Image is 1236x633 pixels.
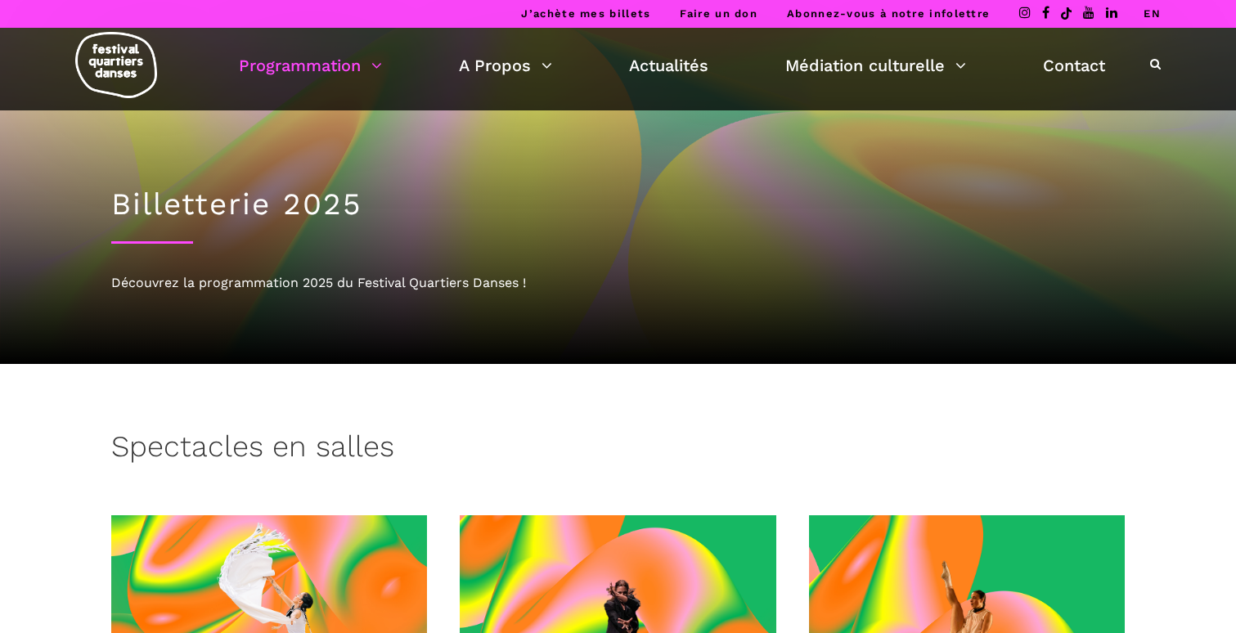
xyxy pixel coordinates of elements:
div: Découvrez la programmation 2025 du Festival Quartiers Danses ! [111,272,1126,294]
a: Programmation [239,52,382,79]
img: logo-fqd-med [75,32,157,98]
a: Contact [1043,52,1105,79]
a: A Propos [459,52,552,79]
a: Actualités [629,52,708,79]
a: J’achète mes billets [521,7,650,20]
h3: Spectacles en salles [111,429,394,470]
a: Faire un don [680,7,757,20]
a: Abonnez-vous à notre infolettre [787,7,990,20]
a: EN [1144,7,1161,20]
h1: Billetterie 2025 [111,186,1126,222]
a: Médiation culturelle [785,52,966,79]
